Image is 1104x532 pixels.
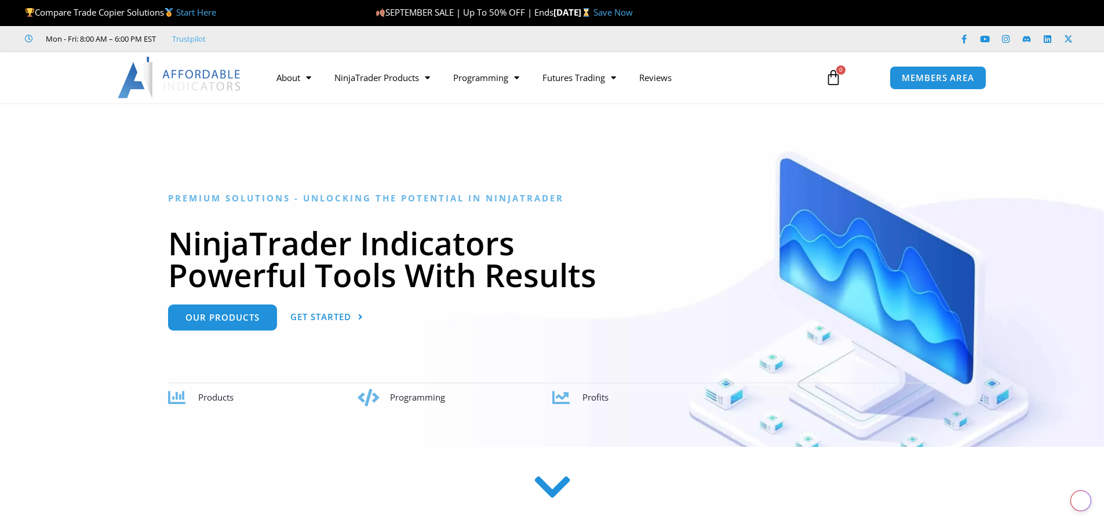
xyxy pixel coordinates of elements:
a: Start Here [176,6,216,18]
span: Our Products [185,313,260,322]
img: 🏆 [25,8,34,17]
span: 0 [836,65,846,75]
span: Products [198,391,234,403]
a: Reviews [628,64,683,91]
span: MEMBERS AREA [902,74,974,82]
span: Get Started [290,313,351,321]
strong: [DATE] [553,6,593,18]
a: MEMBERS AREA [890,66,986,90]
img: ⌛ [582,8,591,17]
nav: Menu [265,64,812,91]
a: Our Products [168,304,277,331]
span: Programming [390,391,445,403]
span: Profits [582,391,609,403]
a: About [265,64,323,91]
img: 🍂 [376,8,385,17]
img: 🥇 [165,8,173,17]
span: SEPTEMBER SALE | Up To 50% OFF | Ends [376,6,553,18]
span: Compare Trade Copier Solutions [25,6,216,18]
span: Mon - Fri: 8:00 AM – 6:00 PM EST [43,32,156,46]
a: Trustpilot [172,32,206,46]
img: LogoAI | Affordable Indicators – NinjaTrader [118,57,242,98]
h1: NinjaTrader Indicators Powerful Tools With Results [168,227,936,291]
a: NinjaTrader Products [323,64,442,91]
h6: Premium Solutions - Unlocking the Potential in NinjaTrader [168,193,936,204]
a: Save Now [593,6,633,18]
a: 0 [808,61,859,94]
a: Futures Trading [531,64,628,91]
a: Get Started [290,304,363,331]
a: Programming [442,64,531,91]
